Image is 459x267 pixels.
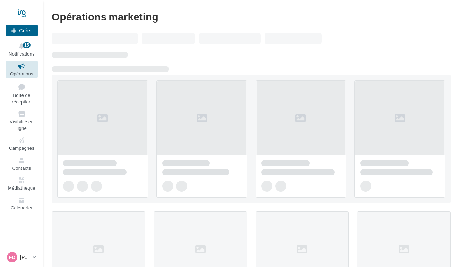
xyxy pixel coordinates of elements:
div: Nouvelle campagne [6,25,38,36]
div: 15 [23,42,31,48]
span: Opérations [10,71,33,76]
div: Opérations marketing [52,11,451,22]
button: Créer [6,25,38,36]
span: Boîte de réception [12,92,31,105]
span: Campagnes [9,145,34,151]
span: Médiathèque [8,185,35,191]
span: Contacts [12,165,31,171]
a: Contacts [6,155,38,172]
span: Visibilité en ligne [10,119,34,131]
a: Visibilité en ligne [6,109,38,132]
a: Calendrier [6,195,38,212]
span: Calendrier [11,205,33,211]
a: Fd [PERSON_NAME] Y [PERSON_NAME] [6,251,38,264]
a: Opérations [6,61,38,78]
p: [PERSON_NAME] Y [PERSON_NAME] [20,254,30,261]
button: Notifications 15 [6,41,38,58]
a: Campagnes [6,135,38,152]
a: Médiathèque [6,175,38,192]
span: Notifications [9,51,35,57]
a: Boîte de réception [6,81,38,106]
span: Fd [9,254,16,261]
